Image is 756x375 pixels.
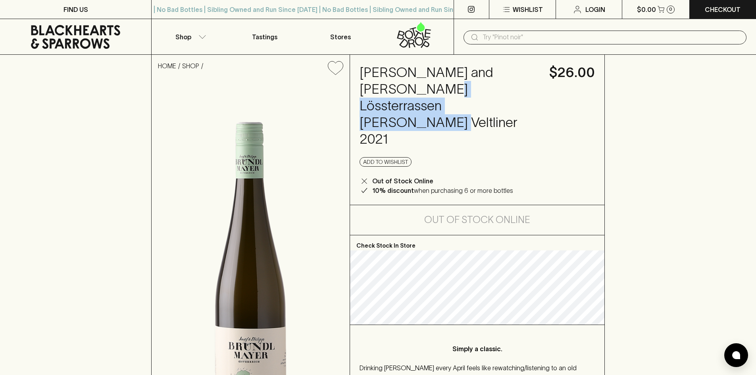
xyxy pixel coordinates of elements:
p: Login [585,5,605,14]
a: HOME [158,62,176,69]
b: 10% discount [372,187,414,194]
p: Out of Stock Online [372,176,433,186]
p: when purchasing 6 or more bottles [372,186,513,195]
a: Tastings [227,19,302,54]
img: bubble-icon [732,351,740,359]
p: Simply a classic. [375,344,579,354]
button: Add to wishlist [325,58,346,78]
p: Tastings [252,32,277,42]
h4: $26.00 [549,64,595,81]
a: SHOP [182,62,199,69]
p: Stores [330,32,351,42]
p: Check Stock In Store [350,235,604,250]
p: 0 [669,7,672,12]
p: FIND US [63,5,88,14]
button: Shop [152,19,227,54]
p: $0.00 [637,5,656,14]
p: Checkout [705,5,741,14]
h4: [PERSON_NAME] and [PERSON_NAME] Lössterrassen [PERSON_NAME] Veltliner 2021 [360,64,540,148]
p: Shop [175,32,191,42]
button: Add to wishlist [360,157,412,167]
h5: Out of Stock Online [424,213,530,226]
p: Wishlist [513,5,543,14]
input: Try "Pinot noir" [483,31,740,44]
a: Stores [303,19,378,54]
